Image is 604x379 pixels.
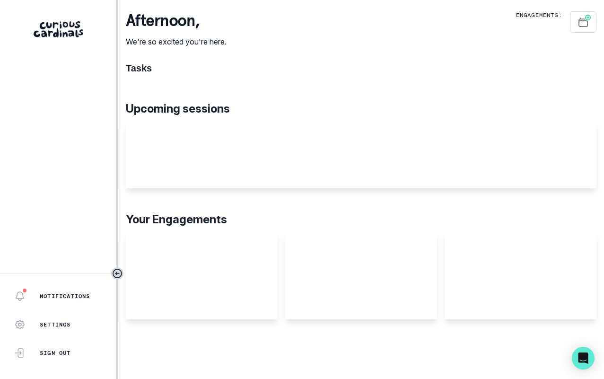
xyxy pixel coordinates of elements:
p: Your Engagements [126,211,596,228]
img: Curious Cardinals Logo [34,21,83,37]
p: We're so excited you're here. [126,36,227,47]
h1: Tasks [126,62,596,74]
p: Sign Out [40,349,71,357]
button: Schedule Sessions [570,11,596,33]
p: Engagements: [516,11,562,19]
p: Notifications [40,292,90,300]
button: Toggle sidebar [111,267,123,280]
p: afternoon , [126,11,227,30]
p: Settings [40,321,71,328]
p: Upcoming sessions [126,100,596,117]
div: Open Intercom Messenger [572,347,595,370]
